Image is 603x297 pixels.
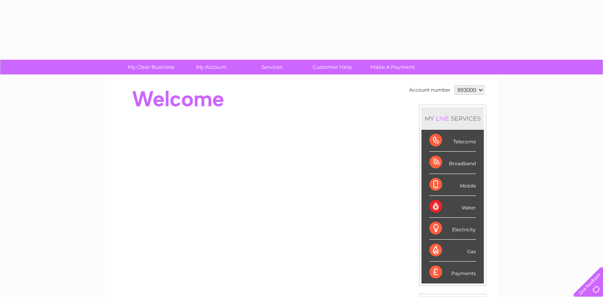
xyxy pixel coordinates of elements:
[429,196,476,218] div: Water
[434,115,451,122] div: LIVE
[118,60,184,74] a: My Clear Business
[239,60,305,74] a: Services
[429,152,476,174] div: Broadband
[300,60,365,74] a: Customer Help
[179,60,244,74] a: My Account
[360,60,425,74] a: Make A Payment
[421,107,484,130] div: MY SERVICES
[429,130,476,152] div: Telecoms
[429,174,476,196] div: Mobile
[429,240,476,262] div: Gas
[407,83,452,97] td: Account number
[429,218,476,240] div: Electricity
[429,262,476,283] div: Payments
